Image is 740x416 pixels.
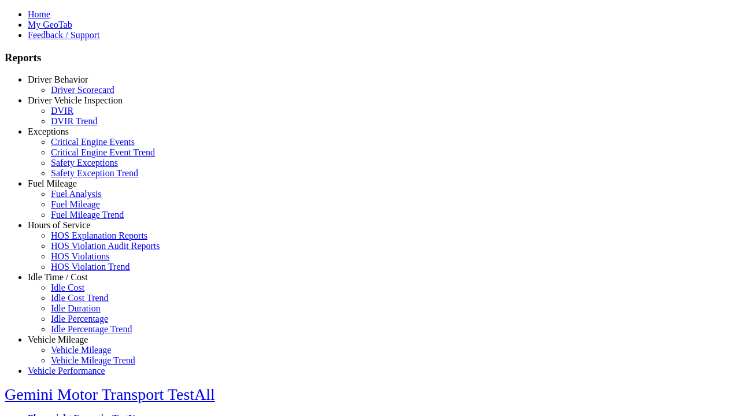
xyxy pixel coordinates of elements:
[28,220,90,230] a: Hours of Service
[51,210,124,220] a: Fuel Mileage Trend
[28,9,50,19] a: Home
[51,199,100,209] a: Fuel Mileage
[51,251,109,261] a: HOS Violations
[51,345,111,355] a: Vehicle Mileage
[28,95,123,105] a: Driver Vehicle Inspection
[51,158,118,168] a: Safety Exceptions
[5,385,215,403] a: Gemini Motor Transport TestAll
[51,293,109,303] a: Idle Cost Trend
[51,116,97,126] a: DVIR Trend
[51,168,138,178] a: Safety Exception Trend
[28,20,72,29] a: My GeoTab
[51,283,84,292] a: Idle Cost
[28,335,88,344] a: Vehicle Mileage
[28,75,88,84] a: Driver Behavior
[51,231,147,240] a: HOS Explanation Reports
[51,137,135,147] a: Critical Engine Events
[51,324,132,334] a: Idle Percentage Trend
[28,127,69,136] a: Exceptions
[51,85,114,95] a: Driver Scorecard
[5,51,735,64] h3: Reports
[51,355,135,365] a: Vehicle Mileage Trend
[51,241,160,251] a: HOS Violation Audit Reports
[51,303,101,313] a: Idle Duration
[51,314,108,324] a: Idle Percentage
[51,106,73,116] a: DVIR
[28,366,105,376] a: Vehicle Performance
[28,272,88,282] a: Idle Time / Cost
[51,147,155,157] a: Critical Engine Event Trend
[51,262,130,272] a: HOS Violation Trend
[28,179,77,188] a: Fuel Mileage
[51,189,102,199] a: Fuel Analysis
[28,30,99,40] a: Feedback / Support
